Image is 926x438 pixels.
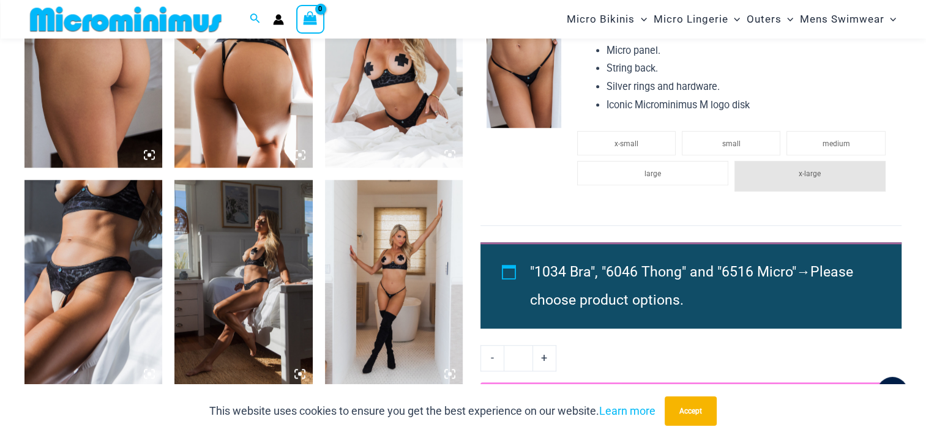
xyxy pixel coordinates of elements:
[567,4,635,35] span: Micro Bikinis
[530,258,873,314] li: →
[577,131,676,155] li: x-small
[480,345,504,371] a: -
[562,2,902,37] nav: Site Navigation
[273,14,284,25] a: Account icon link
[799,4,884,35] span: Mens Swimwear
[564,4,650,35] a: Micro BikinisMenu ToggleMenu Toggle
[682,131,780,155] li: small
[728,4,740,35] span: Menu Toggle
[504,345,532,371] input: Product quantity
[599,404,655,417] a: Learn more
[614,139,638,148] span: x-small
[209,402,655,420] p: This website uses cookies to ensure you get the best experience on our website.
[635,4,647,35] span: Menu Toggle
[746,4,781,35] span: Outers
[884,4,896,35] span: Menu Toggle
[25,6,226,33] img: MM SHOP LOGO FLAT
[607,96,891,114] li: Iconic Microminimus M logo disk
[722,139,741,148] span: small
[786,131,885,155] li: medium
[296,5,324,33] a: View Shopping Cart, empty
[174,180,312,387] img: Nights Fall Silver Leopard 1036 Bra 6046 Thong
[743,4,796,35] a: OutersMenu ToggleMenu Toggle
[796,4,899,35] a: Mens SwimwearMenu ToggleMenu Toggle
[530,264,796,280] span: "1034 Bra", "6046 Thong" and "6516 Micro"
[487,17,561,128] img: Nights Fall Silver Leopard 6516 Micro
[325,180,463,387] img: Nights Fall Silver Leopard 1036 Bra 6516 Micro
[250,12,261,27] a: Search icon link
[607,59,891,78] li: String back.
[650,4,743,35] a: Micro LingerieMenu ToggleMenu Toggle
[577,161,728,185] li: large
[644,169,661,178] span: large
[799,169,821,178] span: x-large
[480,382,902,412] button: Add to cart
[823,139,850,148] span: medium
[607,78,891,96] li: Silver rings and hardware.
[533,345,556,371] a: +
[607,42,891,60] li: Micro panel.
[665,396,717,426] button: Accept
[734,161,886,191] li: x-large
[24,180,162,387] img: Nights Fall Silver Leopard 1036 Bra 6046 Thong
[781,4,793,35] span: Menu Toggle
[653,4,728,35] span: Micro Lingerie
